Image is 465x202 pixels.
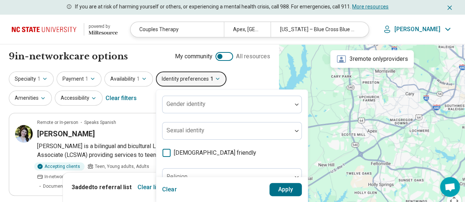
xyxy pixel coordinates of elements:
h3: [PERSON_NAME] [37,129,95,139]
h1: 9 in-network care options [9,50,128,63]
p: [PERSON_NAME] [394,26,440,33]
span: 1 [37,75,40,83]
a: North Carolina State University powered by [12,21,118,38]
span: [DEMOGRAPHIC_DATA] friendly [174,148,256,157]
img: North Carolina State University [12,21,79,38]
p: Remote or In-person [37,119,78,126]
span: Speaks Spanish [84,119,116,126]
span: In-network insurance [44,173,87,180]
div: powered by [89,23,118,30]
span: Documentation provided for patient filling [43,183,126,190]
div: Clear filters [105,89,137,107]
button: Specialty1 [9,71,54,87]
button: Amenities [9,91,52,106]
button: Dismiss [446,3,453,12]
button: Availability1 [104,71,153,87]
span: 1 [85,75,88,83]
p: [PERSON_NAME] is a bilingual and bicultural Licensed Clinical Social Worker Associate (LCSWA) pro... [37,142,264,159]
span: All resources [236,52,270,61]
button: Identity preferences1 [156,71,226,87]
label: Sexual identity [167,127,204,134]
span: My community [175,52,212,61]
label: Gender identity [167,100,205,107]
span: Teen, Young adults, Adults [95,163,149,170]
div: Open chat [440,177,460,197]
div: [US_STATE] – Blue Cross Blue Shield [271,22,364,37]
span: 1 [210,75,213,83]
button: Apply [269,183,302,196]
button: Clear [162,183,177,196]
div: 3 remote only providers [330,50,414,68]
div: Apex, [GEOGRAPHIC_DATA] [224,22,271,37]
button: Accessibility [55,91,103,106]
div: Accepting clients [34,162,85,170]
span: to referral list [92,184,132,191]
span: 1 [137,75,140,83]
p: 3 added [72,183,132,192]
a: More resources [352,4,389,10]
button: Clear list [135,181,164,193]
div: Couples Therapy [130,22,224,37]
button: Payment1 [57,71,101,87]
p: If you are at risk of harming yourself or others, or experiencing a mental health crisis, call 98... [75,3,389,11]
label: Religion [167,173,187,180]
